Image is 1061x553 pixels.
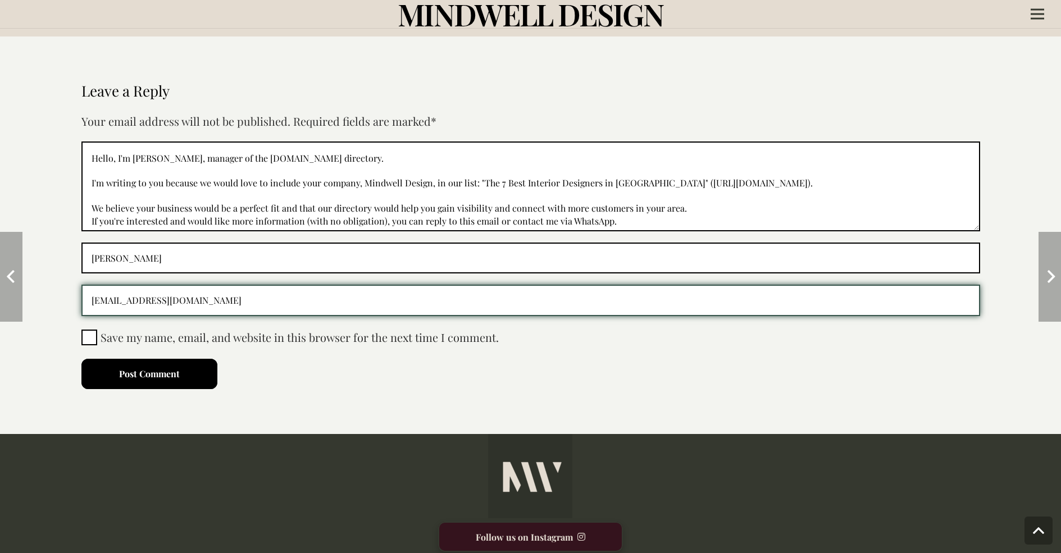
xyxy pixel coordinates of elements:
[438,522,623,552] a: Follow us on Instagram
[81,359,217,389] button: Post Comment
[81,113,290,129] span: Your email address will not be published.
[81,285,980,316] input: Email
[101,330,499,345] span: Save my name, email, and website in this browser for the next time I comment.
[81,81,980,100] h3: Leave a Reply
[1024,517,1053,545] a: Back to top
[81,243,980,273] input: Name
[81,141,980,231] textarea: Comment
[293,113,436,129] span: Required fields are marked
